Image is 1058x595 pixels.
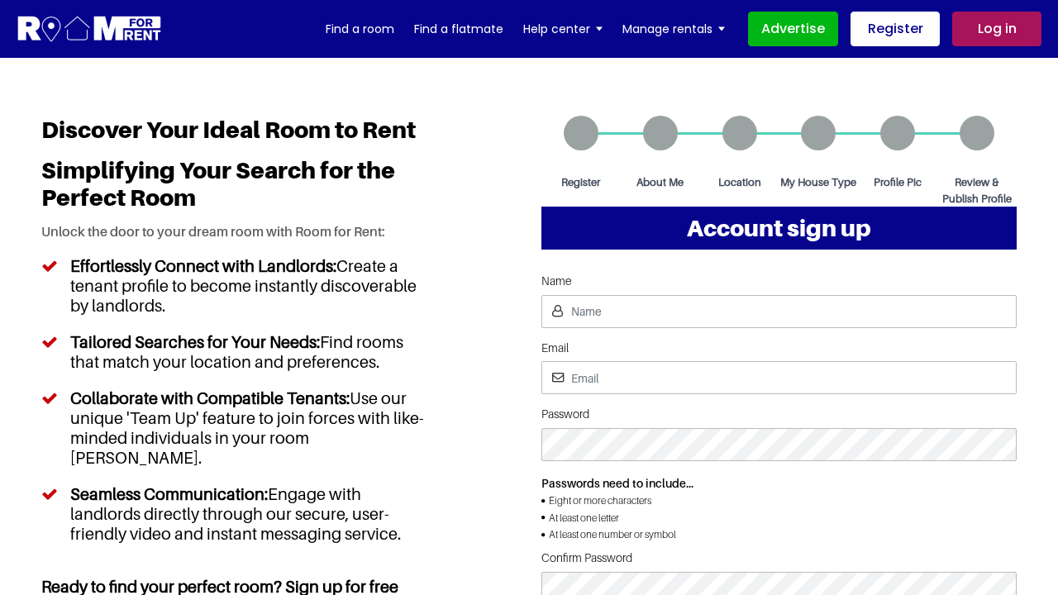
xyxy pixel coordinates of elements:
label: Password [541,407,1017,421]
p: Passwords need to include... [541,474,1017,493]
span: Location [700,174,779,191]
h5: Seamless Communication: [70,484,268,504]
li: Engage with landlords directly through our secure, user-friendly video and instant messaging serv... [41,476,433,552]
span: Profile Pic [858,174,937,191]
a: Find a flatmate [414,17,503,41]
span: My House Type [779,174,858,191]
img: Logo for Room for Rent, featuring a welcoming design with a house icon and modern typography [17,14,163,45]
a: Advertise [748,12,838,46]
p: Unlock the door to your dream room with Room for Rent: [41,224,433,248]
li: Eight or more characters [541,493,1017,509]
h5: Tailored Searches for Your Needs: [70,332,320,352]
li: Find rooms that match your location and preferences. [41,324,433,380]
h3: Simplifying Your Search for the Perfect Room [41,156,433,224]
a: Find a room [326,17,394,41]
input: Email [541,361,1017,394]
label: Name [541,274,1017,288]
label: Email [541,341,1017,355]
span: Review & Publish Profile [937,174,1017,207]
a: Manage rentals [622,17,725,41]
h1: Discover Your Ideal Room to Rent [41,116,433,156]
span: About Me [621,174,700,191]
li: Use our unique 'Team Up' feature to join forces with like-minded individuals in your room [PERSON... [41,380,433,476]
a: Register [851,12,940,46]
a: Help center [523,17,603,41]
h5: Collaborate with Compatible Tenants: [70,388,350,408]
a: Log in [952,12,1041,46]
li: At least one letter [541,510,1017,526]
span: Register [541,174,621,191]
li: At least one number or symbol [541,526,1017,543]
li: Create a tenant profile to become instantly discoverable by landlords. [41,248,433,324]
h5: Effortlessly Connect with Landlords: [70,256,336,276]
h2: Account sign up [541,207,1017,250]
label: Confirm Password [541,551,1017,565]
input: Name [541,295,1017,328]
